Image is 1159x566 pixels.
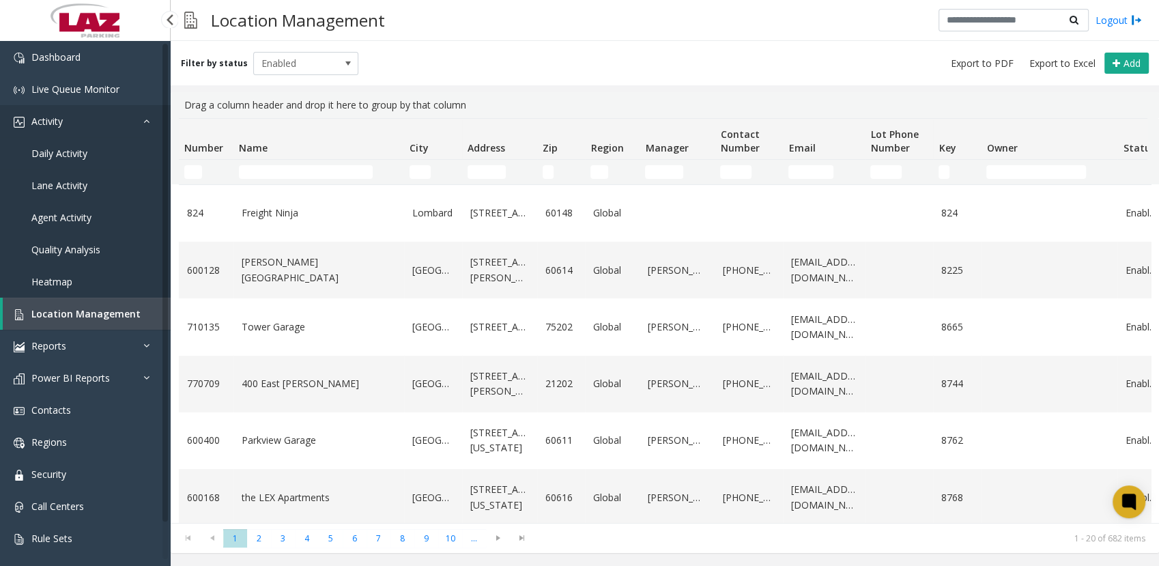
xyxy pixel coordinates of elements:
[537,160,585,184] td: Zip Filter
[271,529,295,548] span: Page 3
[941,206,973,221] a: 824
[543,165,554,179] input: Zip Filter
[242,376,396,391] a: 400 East [PERSON_NAME]
[1131,13,1142,27] img: logout
[14,438,25,449] img: 'icon'
[171,118,1159,523] div: Data table
[242,255,396,285] a: [PERSON_NAME][GEOGRAPHIC_DATA]
[939,141,956,154] span: Key
[31,500,84,513] span: Call Centers
[720,128,759,154] span: Contact Number
[513,533,531,543] span: Go to the last page
[788,165,833,179] input: Email Filter
[410,165,431,179] input: City Filter
[468,165,506,179] input: Address Filter
[31,436,67,449] span: Regions
[14,85,25,96] img: 'icon'
[470,255,529,285] a: [STREET_ADDRESS][PERSON_NAME]
[412,490,454,505] a: [GEOGRAPHIC_DATA]
[181,57,248,70] label: Filter by status
[187,320,225,335] a: 710135
[1104,53,1149,74] button: Add
[545,206,577,221] a: 60148
[941,263,973,278] a: 8225
[593,263,631,278] a: Global
[468,141,505,154] span: Address
[951,57,1014,70] span: Export to PDF
[645,141,688,154] span: Manager
[791,255,857,285] a: [EMAIL_ADDRESS][DOMAIN_NAME]
[3,298,171,330] a: Location Management
[981,160,1117,184] td: Owner Filter
[187,433,225,448] a: 600400
[723,320,775,335] a: [PHONE_NUMBER]
[187,376,225,391] a: 770709
[233,160,404,184] td: Name Filter
[242,490,396,505] a: the LEX Apartments
[31,371,110,384] span: Power BI Reports
[412,263,454,278] a: [GEOGRAPHIC_DATA]
[187,263,225,278] a: 600128
[254,53,337,74] span: Enabled
[343,529,367,548] span: Page 6
[585,160,640,184] td: Region Filter
[545,376,577,391] a: 21202
[865,160,933,184] td: Lot Phone Number Filter
[593,376,631,391] a: Global
[14,117,25,128] img: 'icon'
[941,433,973,448] a: 8762
[14,341,25,352] img: 'icon'
[648,263,706,278] a: [PERSON_NAME]
[593,433,631,448] a: Global
[412,376,454,391] a: [GEOGRAPHIC_DATA]
[184,165,202,179] input: Number Filter
[319,529,343,548] span: Page 5
[791,482,857,513] a: [EMAIL_ADDRESS][DOMAIN_NAME]
[390,529,414,548] span: Page 8
[545,490,577,505] a: 60616
[645,165,683,179] input: Manager Filter
[1096,13,1142,27] a: Logout
[414,529,438,548] span: Page 9
[545,320,577,335] a: 75202
[184,3,197,37] img: pageIcon
[986,141,1017,154] span: Owner
[247,529,271,548] span: Page 2
[187,206,225,221] a: 824
[367,529,390,548] span: Page 7
[545,263,577,278] a: 60614
[542,533,1145,544] kendo-pager-info: 1 - 20 of 682 items
[723,433,775,448] a: [PHONE_NUMBER]
[489,533,507,543] span: Go to the next page
[723,263,775,278] a: [PHONE_NUMBER]
[31,307,141,320] span: Location Management
[933,160,981,184] td: Key Filter
[239,165,373,179] input: Name Filter
[404,160,462,184] td: City Filter
[470,206,529,221] a: [STREET_ADDRESS]
[187,490,225,505] a: 600168
[14,309,25,320] img: 'icon'
[179,160,233,184] td: Number Filter
[720,165,752,179] input: Contact Number Filter
[470,482,529,513] a: [STREET_ADDRESS][US_STATE]
[791,369,857,399] a: [EMAIL_ADDRESS][DOMAIN_NAME]
[1126,320,1157,335] a: Enabled
[939,165,949,179] input: Key Filter
[470,425,529,456] a: [STREET_ADDRESS][US_STATE]
[14,406,25,416] img: 'icon'
[462,529,486,548] span: Page 11
[648,320,706,335] a: [PERSON_NAME]
[648,376,706,391] a: [PERSON_NAME]
[945,54,1019,73] button: Export to PDF
[239,141,268,154] span: Name
[242,320,396,335] a: Tower Garage
[593,490,631,505] a: Global
[640,160,715,184] td: Manager Filter
[295,529,319,548] span: Page 4
[590,141,623,154] span: Region
[941,376,973,391] a: 8744
[184,141,223,154] span: Number
[14,502,25,513] img: 'icon'
[31,243,100,256] span: Quality Analysis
